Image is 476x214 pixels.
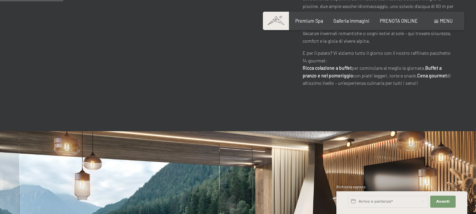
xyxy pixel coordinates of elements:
[380,18,418,24] a: PRENOTA ONLINE
[333,18,369,24] a: Galleria immagini
[303,30,454,45] p: Vacanze invernali romantiche o sogni estivi al sole – qui trovate sicurezza, comfort e la gioia d...
[436,199,450,204] span: Avanti
[303,65,352,71] strong: Ricca colazione a buffet
[303,65,442,78] strong: Buffet a pranzo e nel pomeriggio
[430,196,456,208] button: Avanti
[303,49,454,87] p: E per il palato? Vi viziamo tutto il giorno con il nostro raffinato pacchetto ¾ gourmet: per comi...
[440,18,453,24] span: Menu
[417,73,447,78] strong: Cena gourmet
[295,18,323,24] a: Premium Spa
[336,185,366,189] span: Richiesta express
